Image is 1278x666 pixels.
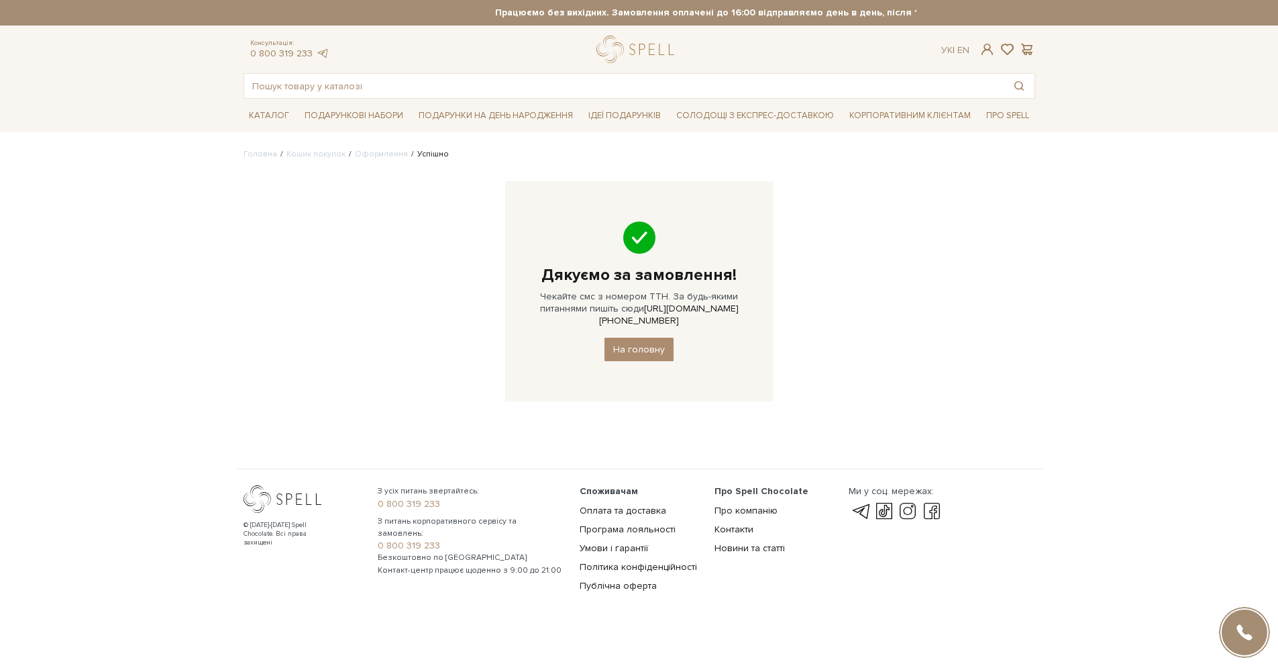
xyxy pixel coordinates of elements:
[244,521,334,547] div: © [DATE]-[DATE] Spell Chocolate. Всі права захищені
[1004,74,1034,98] button: Пошук товару у каталозі
[250,48,313,59] a: 0 800 319 233
[941,44,969,56] div: Ук
[362,7,1154,19] strong: Працюємо без вихідних. Замовлення оплачені до 16:00 відправляємо день в день, після 16:00 - насту...
[378,552,564,564] span: Безкоштовно по [GEOGRAPHIC_DATA]
[873,504,896,520] a: tik-tok
[244,74,1004,98] input: Пошук товару у каталозі
[580,561,697,573] a: Політика конфіденційності
[408,148,449,160] li: Успішно
[604,338,674,361] a: На головну
[378,485,564,497] span: З усіх питань звертайтесь:
[849,504,871,520] a: telegram
[378,498,564,510] a: 0 800 319 233
[316,48,329,59] a: telegram
[580,580,657,591] a: Публічна оферта
[714,542,785,554] a: Новини та статті
[671,104,839,127] a: Солодощі з експрес-доставкою
[580,524,676,535] a: Програма лояльності
[596,36,680,63] a: logo
[714,524,753,535] a: Контакти
[896,504,919,520] a: instagram
[957,44,969,56] a: En
[599,303,739,326] a: [URL][DOMAIN_NAME][PHONE_NUMBER]
[583,105,666,126] span: Ідеї подарунків
[505,181,774,402] div: Чекайте смс з номером ТТН. За будь-якими питаннями пишіть сюди
[244,149,277,159] a: Головна
[920,504,943,520] a: facebook
[981,105,1034,126] span: Про Spell
[378,565,564,577] span: Контакт-центр працює щоденно з 9:00 до 21:00
[244,105,295,126] span: Каталог
[525,265,753,285] h1: Дякуємо за замовлення!
[714,485,808,497] span: Про Spell Chocolate
[286,149,345,159] a: Кошик покупок
[355,149,408,159] a: Оформлення
[299,105,409,126] span: Подарункові набори
[378,540,564,552] a: 0 800 319 233
[849,485,943,497] div: Ми у соц. мережах:
[844,104,976,127] a: Корпоративним клієнтам
[250,39,329,48] span: Консультація:
[413,105,578,126] span: Подарунки на День народження
[580,485,638,497] span: Споживачам
[953,44,955,56] span: |
[580,505,666,516] a: Оплата та доставка
[580,542,648,554] a: Умови і гарантії
[714,505,778,516] a: Про компанію
[378,516,564,540] span: З питань корпоративного сервісу та замовлень:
